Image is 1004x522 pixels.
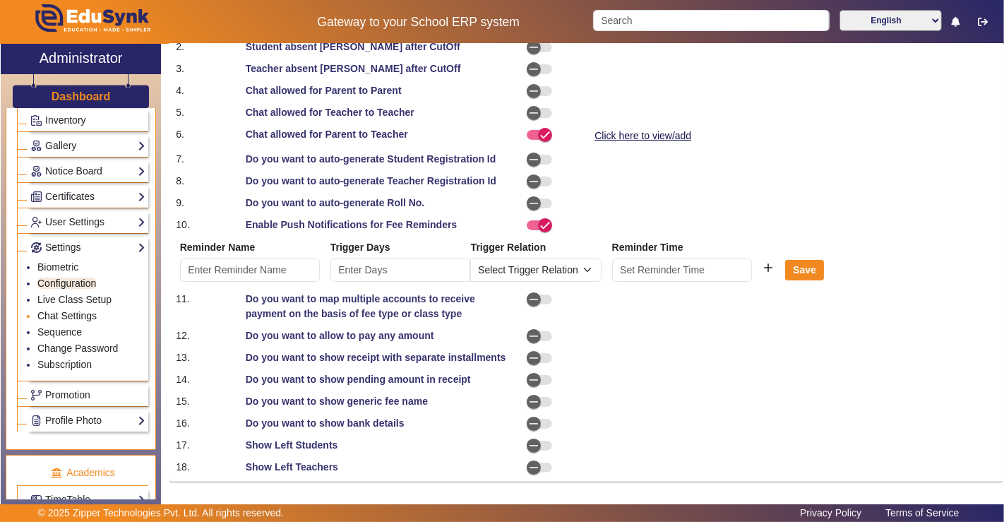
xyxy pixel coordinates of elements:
[169,174,239,189] div: 8.
[169,394,239,409] div: 15.
[238,83,516,98] div: Chat allowed for Parent to Parent
[31,390,42,401] img: Branchoperations.png
[169,127,239,145] div: 6.
[238,372,516,387] div: Do you want to show pending amount in receipt
[45,114,86,126] span: Inventory
[330,239,470,256] th: Trigger Days
[593,10,830,31] input: Search
[17,465,148,480] p: Academics
[238,328,516,343] div: Do you want to allow to pay any amount
[169,61,239,76] div: 3.
[38,506,285,521] p: © 2025 Zipper Technologies Pvt. Ltd. All rights reserved.
[169,460,239,475] div: 18.
[470,239,602,256] th: Trigger Relation
[45,389,90,401] span: Promotion
[238,196,516,210] div: Do you want to auto-generate Roll No.
[169,152,239,167] div: 7.
[238,152,516,167] div: Do you want to auto-generate Student Registration Id
[238,416,516,431] div: Do you want to show bank details
[238,218,516,232] div: Enable Push Notifications for Fee Reminders
[238,292,516,321] div: Do you want to map multiple accounts to receive payment on the basis of fee type or class type
[40,49,123,66] h2: Administrator
[593,127,693,145] a: Click here to view/add
[238,40,516,54] div: Student absent [PERSON_NAME] after CutOff
[602,239,753,256] th: Reminder Time
[37,294,112,305] a: Live Class Setup
[37,343,118,354] a: Change Password
[169,218,239,232] div: 10.
[238,460,516,475] div: Show Left Teachers
[238,174,516,189] div: Do you want to auto-generate Teacher Registration Id
[238,105,516,120] div: Chat allowed for Teacher to Teacher
[52,90,111,103] h3: Dashboard
[169,83,239,98] div: 4.
[169,196,239,210] div: 9.
[169,40,239,54] div: 2.
[50,467,63,480] img: academic.png
[1,44,161,74] a: Administrator
[169,372,239,387] div: 14.
[878,504,966,522] a: Terms of Service
[612,259,752,283] input: Set Reminder Time
[761,261,775,275] mat-icon: add
[37,326,82,338] a: Sequence
[238,438,516,453] div: Show Left Students
[180,259,320,283] input: Enter Reminder Name
[785,260,825,281] button: Save
[793,504,868,522] a: Privacy Policy
[30,112,145,129] a: Inventory
[169,438,239,453] div: 17.
[169,416,239,431] div: 16.
[169,292,239,321] div: 11.
[37,310,97,321] a: Chat Settings
[51,89,112,104] a: Dashboard
[169,328,239,343] div: 12.
[179,239,330,256] th: Reminder Name
[37,359,92,370] a: Subscription
[259,15,578,30] h5: Gateway to your School ERP system
[31,115,42,126] img: Inventory.png
[330,259,470,283] input: Enter Days
[238,350,516,365] div: Do you want to show receipt with separate installments
[30,387,145,403] a: Promotion
[238,61,516,76] div: Teacher absent [PERSON_NAME] after CutOff
[238,394,516,409] div: Do you want to show generic fee name
[37,278,96,289] a: Configuration
[238,127,516,145] div: Chat allowed for Parent to Teacher
[169,105,239,120] div: 5.
[169,350,239,365] div: 13.
[37,261,78,273] a: Biometric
